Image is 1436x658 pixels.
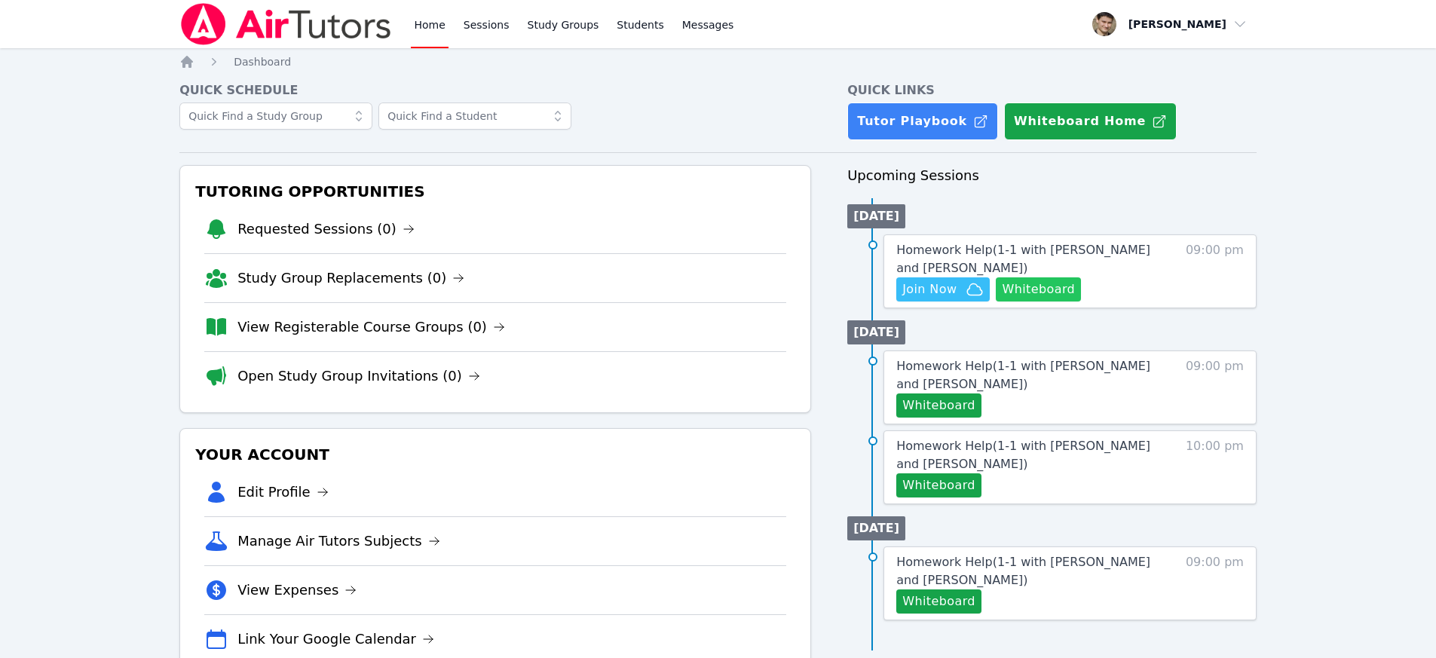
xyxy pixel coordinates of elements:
[179,3,393,45] img: Air Tutors
[1186,357,1244,418] span: 09:00 pm
[896,243,1150,275] span: Homework Help ( 1-1 with [PERSON_NAME] and [PERSON_NAME] )
[234,56,291,68] span: Dashboard
[237,629,434,650] a: Link Your Google Calendar
[237,317,505,338] a: View Registerable Course Groups (0)
[192,178,798,205] h3: Tutoring Opportunities
[896,555,1150,587] span: Homework Help ( 1-1 with [PERSON_NAME] and [PERSON_NAME] )
[179,54,1257,69] nav: Breadcrumb
[682,17,734,32] span: Messages
[996,277,1081,301] button: Whiteboard
[847,81,1257,99] h4: Quick Links
[1004,103,1177,140] button: Whiteboard Home
[1186,241,1244,301] span: 09:00 pm
[896,439,1150,471] span: Homework Help ( 1-1 with [PERSON_NAME] and [PERSON_NAME] )
[896,277,990,301] button: Join Now
[847,103,998,140] a: Tutor Playbook
[896,357,1157,393] a: Homework Help(1-1 with [PERSON_NAME] and [PERSON_NAME])
[896,589,981,614] button: Whiteboard
[896,553,1157,589] a: Homework Help(1-1 with [PERSON_NAME] and [PERSON_NAME])
[237,580,357,601] a: View Expenses
[896,359,1150,391] span: Homework Help ( 1-1 with [PERSON_NAME] and [PERSON_NAME] )
[179,103,372,130] input: Quick Find a Study Group
[237,366,480,387] a: Open Study Group Invitations (0)
[896,437,1157,473] a: Homework Help(1-1 with [PERSON_NAME] and [PERSON_NAME])
[234,54,291,69] a: Dashboard
[1186,437,1244,497] span: 10:00 pm
[847,204,905,228] li: [DATE]
[896,473,981,497] button: Whiteboard
[192,441,798,468] h3: Your Account
[847,165,1257,186] h3: Upcoming Sessions
[179,81,811,99] h4: Quick Schedule
[896,241,1157,277] a: Homework Help(1-1 with [PERSON_NAME] and [PERSON_NAME])
[896,393,981,418] button: Whiteboard
[902,280,957,298] span: Join Now
[237,482,329,503] a: Edit Profile
[847,516,905,540] li: [DATE]
[237,219,415,240] a: Requested Sessions (0)
[847,320,905,344] li: [DATE]
[237,531,440,552] a: Manage Air Tutors Subjects
[1186,553,1244,614] span: 09:00 pm
[237,268,464,289] a: Study Group Replacements (0)
[378,103,571,130] input: Quick Find a Student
